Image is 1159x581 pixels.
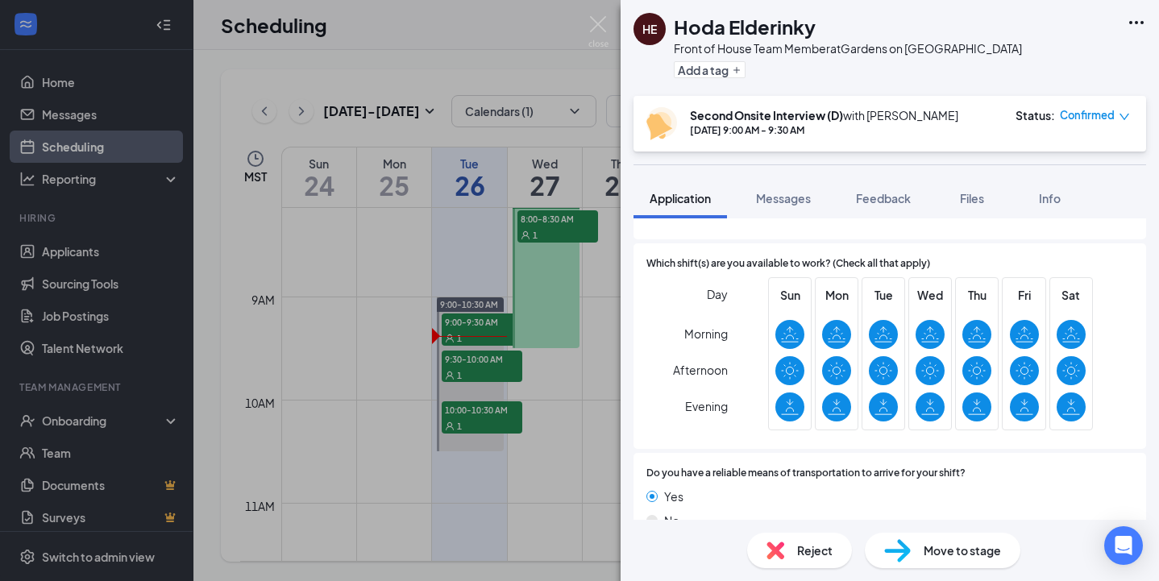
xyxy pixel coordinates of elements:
span: Sat [1057,286,1086,304]
div: Front of House Team Member at Gardens on [GEOGRAPHIC_DATA] [674,40,1022,56]
span: Do you have a reliable means of transportation to arrive for your shift? [646,466,966,481]
svg: Plus [732,65,742,75]
button: PlusAdd a tag [674,61,746,78]
div: Status : [1016,107,1055,123]
span: Tue [869,286,898,304]
h1: Hoda Elderinky [674,13,816,40]
span: Feedback [856,191,911,205]
span: Sun [775,286,804,304]
span: Morning [684,319,728,348]
span: No [664,512,679,529]
span: Application [650,191,711,205]
div: Open Intercom Messenger [1104,526,1143,565]
span: Info [1039,191,1061,205]
span: Wed [916,286,945,304]
span: Which shift(s) are you available to work? (Check all that apply) [646,256,930,272]
span: Yes [664,488,683,505]
span: Reject [797,542,833,559]
span: Confirmed [1060,107,1115,123]
div: [DATE] 9:00 AM - 9:30 AM [690,123,958,137]
div: with [PERSON_NAME] [690,107,958,123]
div: HE [642,21,657,37]
svg: Ellipses [1127,13,1146,32]
span: Evening [685,392,728,421]
span: Messages [756,191,811,205]
span: Day [707,285,728,303]
span: Move to stage [924,542,1001,559]
span: Thu [962,286,991,304]
span: Files [960,191,984,205]
span: Fri [1010,286,1039,304]
span: down [1119,111,1130,122]
span: Afternoon [673,355,728,384]
span: Mon [822,286,851,304]
b: Second Onsite Interview (D) [690,108,843,122]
